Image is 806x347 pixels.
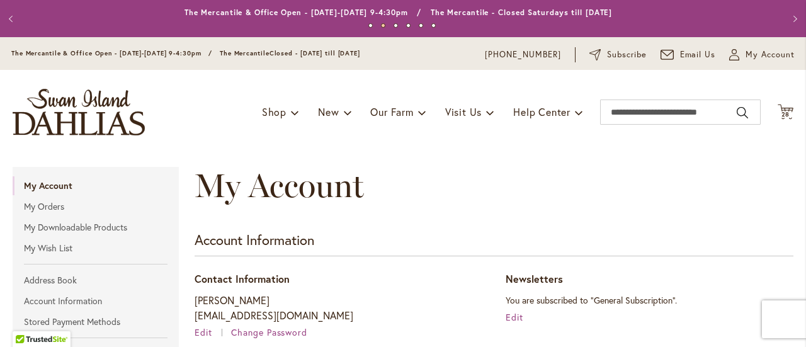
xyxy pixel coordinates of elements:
[661,48,716,61] a: Email Us
[262,105,287,118] span: Shop
[13,239,179,258] a: My Wish List
[13,218,179,237] a: My Downloadable Products
[13,312,179,331] a: Stored Payment Methods
[195,230,314,249] strong: Account Information
[406,23,411,28] button: 4 of 6
[13,89,145,135] a: store logo
[781,6,806,31] button: Next
[13,271,179,290] a: Address Book
[370,105,413,118] span: Our Farm
[381,23,385,28] button: 2 of 6
[419,23,423,28] button: 5 of 6
[589,48,647,61] a: Subscribe
[195,326,229,338] a: Edit
[9,302,45,338] iframe: Launch Accessibility Center
[195,166,364,205] span: My Account
[318,105,339,118] span: New
[607,48,647,61] span: Subscribe
[231,326,308,338] a: Change Password
[729,48,795,61] button: My Account
[184,8,613,17] a: The Mercantile & Office Open - [DATE]-[DATE] 9-4:30pm / The Mercantile - Closed Saturdays till [D...
[195,326,212,338] span: Edit
[11,49,270,57] span: The Mercantile & Office Open - [DATE]-[DATE] 9-4:30pm / The Mercantile
[368,23,373,28] button: 1 of 6
[506,311,523,323] a: Edit
[445,105,482,118] span: Visit Us
[431,23,436,28] button: 6 of 6
[506,272,563,285] span: Newsletters
[13,197,179,216] a: My Orders
[13,292,179,310] a: Account Information
[485,48,561,61] a: [PHONE_NUMBER]
[781,110,790,118] span: 28
[680,48,716,61] span: Email Us
[778,104,793,121] button: 28
[195,293,482,323] p: [PERSON_NAME] [EMAIL_ADDRESS][DOMAIN_NAME]
[270,49,360,57] span: Closed - [DATE] till [DATE]
[13,176,179,195] strong: My Account
[746,48,795,61] span: My Account
[513,105,570,118] span: Help Center
[394,23,398,28] button: 3 of 6
[506,293,793,308] p: You are subscribed to "General Subscription".
[195,272,290,285] span: Contact Information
